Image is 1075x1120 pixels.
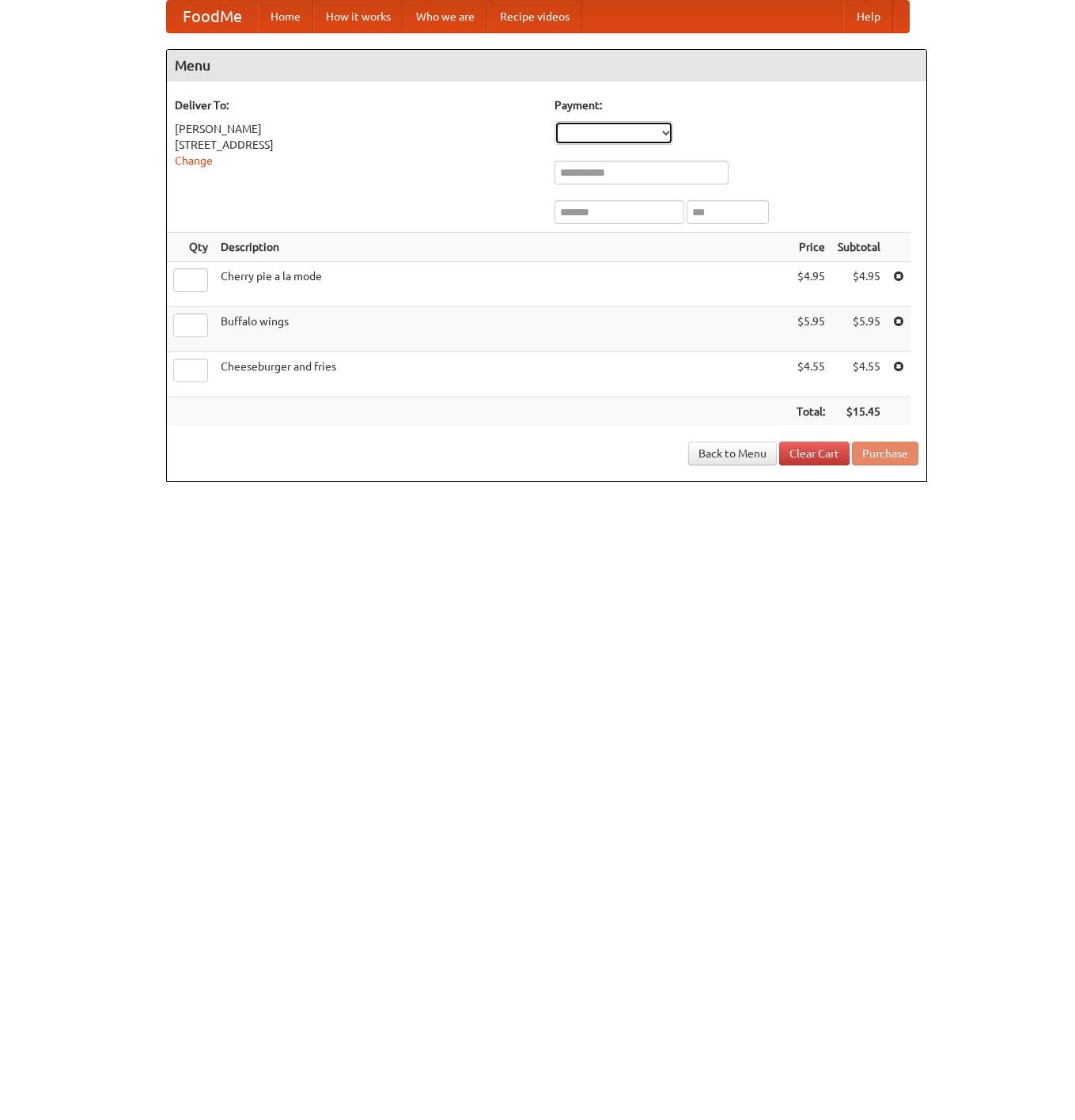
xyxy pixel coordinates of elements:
[844,1,893,32] a: Help
[790,233,831,262] th: Price
[175,121,539,137] div: [PERSON_NAME]
[688,442,777,465] a: Back to Menu
[214,307,790,352] td: Buffalo wings
[167,233,214,262] th: Qty
[779,442,850,465] a: Clear Cart
[790,262,831,307] td: $4.95
[214,233,790,262] th: Description
[487,1,582,32] a: Recipe videos
[175,97,539,113] h5: Deliver To:
[831,307,887,352] td: $5.95
[831,262,887,307] td: $4.95
[175,137,539,153] div: [STREET_ADDRESS]
[214,352,790,397] td: Cheeseburger and fries
[167,1,258,32] a: FoodMe
[790,307,831,352] td: $5.95
[831,352,887,397] td: $4.55
[790,397,831,427] th: Total:
[258,1,313,32] a: Home
[831,233,887,262] th: Subtotal
[790,352,831,397] td: $4.55
[214,262,790,307] td: Cherry pie a la mode
[313,1,403,32] a: How it works
[403,1,487,32] a: Who we are
[831,397,887,427] th: $15.45
[555,97,918,113] h5: Payment:
[175,154,213,167] a: Change
[167,50,926,82] h4: Menu
[852,442,918,465] button: Purchase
